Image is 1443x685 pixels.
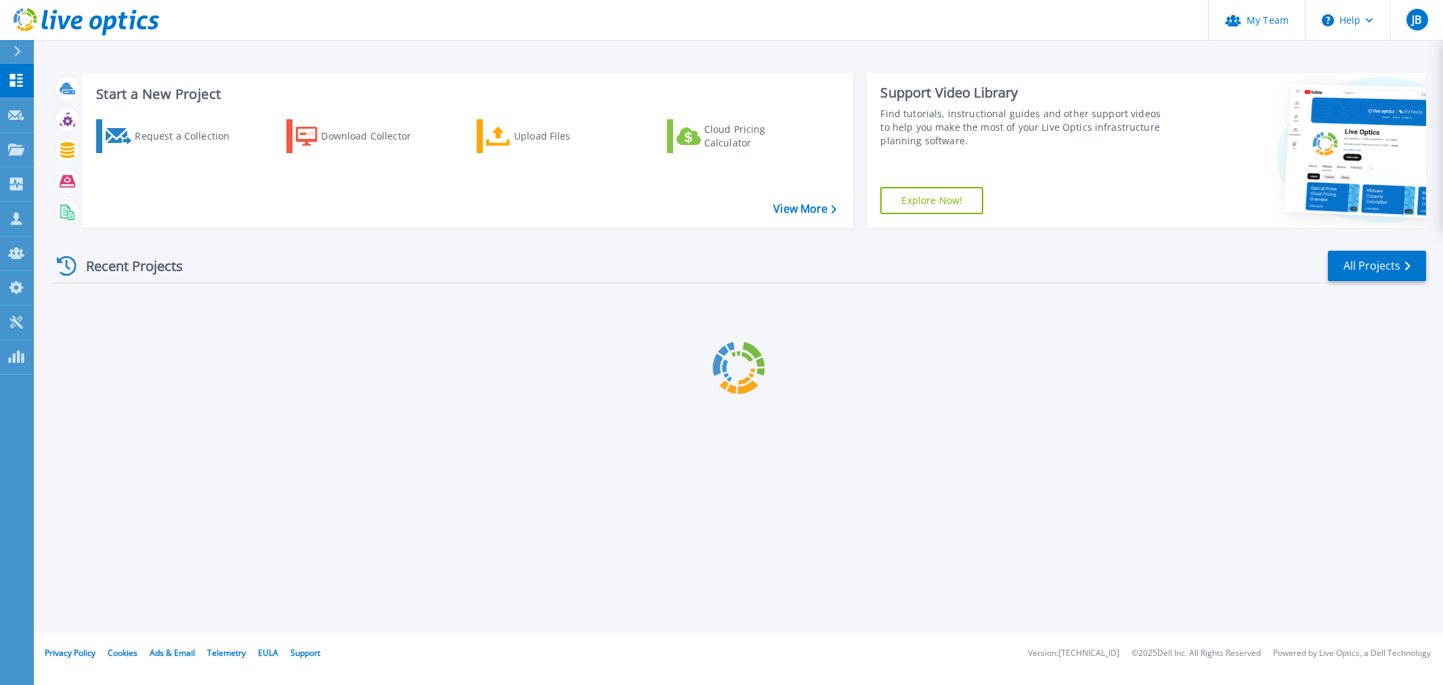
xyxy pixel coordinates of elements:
div: Download Collector [321,123,429,150]
a: Support [290,647,320,659]
li: © 2025 Dell Inc. All Rights Reserved [1132,649,1261,658]
a: View More [773,203,836,215]
span: JB [1412,14,1421,25]
li: Version: [TECHNICAL_ID] [1028,649,1119,658]
div: Cloud Pricing Calculator [704,123,813,150]
div: Support Video Library [880,84,1167,102]
a: Privacy Policy [45,647,95,659]
a: Cloud Pricing Calculator [667,119,818,153]
a: Cookies [108,647,137,659]
div: Request a Collection [135,123,243,150]
a: Ads & Email [150,647,195,659]
a: Telemetry [207,647,246,659]
div: Upload Files [514,123,622,150]
div: Find tutorials, instructional guides and other support videos to help you make the most of your L... [880,107,1167,148]
a: Explore Now! [880,187,983,214]
a: EULA [258,647,278,659]
a: All Projects [1328,251,1426,281]
h3: Start a New Project [96,87,836,102]
div: Recent Projects [52,249,201,283]
a: Download Collector [286,119,437,153]
a: Request a Collection [96,119,247,153]
a: Upload Files [477,119,628,153]
li: Powered by Live Optics, a Dell Technology [1273,649,1431,658]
